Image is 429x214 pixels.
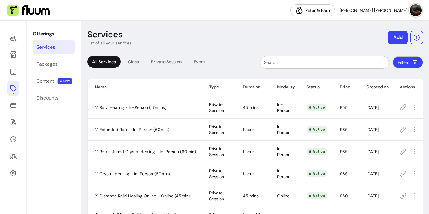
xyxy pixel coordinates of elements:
span: In-Person [277,168,290,179]
a: Refer & Earn [290,4,335,16]
p: List of all your services [87,40,132,46]
span: Private Session [209,168,224,179]
span: 1:1 Extended Reiki - In-Person (60min) [95,127,169,132]
img: Fluum Logo [7,5,50,16]
div: Services [36,44,55,51]
span: Private Session [209,146,224,157]
a: My Messages [7,132,19,147]
div: Discounts [36,94,59,102]
div: Private Session [146,56,186,68]
a: Calendar [7,64,19,79]
th: Status [299,79,333,95]
p: Offerings [33,30,75,38]
span: Online [277,193,290,199]
div: Active [307,104,327,111]
div: Packages [36,61,58,68]
button: Add [388,31,408,44]
span: [DATE] [366,193,379,199]
p: Services [87,29,123,40]
span: 45 mins [243,193,259,199]
span: £55 [340,105,348,110]
a: Home [7,30,19,45]
span: In-Person [277,102,290,113]
button: Filters [393,56,423,68]
div: Class [123,56,144,68]
span: [DATE] [366,171,379,176]
button: avatar[PERSON_NAME] [PERSON_NAME] [340,4,422,16]
span: Private Session [209,102,224,113]
th: Price [333,79,359,95]
span: £50 [340,193,348,199]
a: Clients [7,149,19,163]
th: Name [88,79,202,95]
span: [DATE] [366,105,379,110]
span: 1:1 Reiki Infused Crystal Healing - In-Person (60min) [95,149,196,154]
a: Sales [7,98,19,113]
span: In-Person [277,146,290,157]
span: Private Session [209,124,224,135]
span: 1 hour [243,127,254,132]
th: Modality [270,79,299,95]
span: 1:1 Crystal Healing - In-Person (60min) [95,171,170,176]
div: Active [307,148,327,155]
div: Active [307,126,327,133]
span: In-Person [277,124,290,135]
span: [DATE] [366,149,379,154]
span: 45 mins [243,105,259,110]
input: Search [264,59,385,65]
span: £65 [340,171,348,176]
span: 1:1 Reiki Healing - In-Person (45mins) [95,105,166,110]
span: Private Session [209,190,224,202]
span: £65 [340,149,348,154]
a: Storefront [7,47,19,62]
a: Packages [33,57,75,71]
span: [DATE] [366,127,379,132]
img: avatar [410,4,422,16]
span: 1 hour [243,171,254,176]
th: Created on [359,79,392,95]
span: NEW [58,78,72,84]
div: Content [36,77,54,85]
a: Content NEW [33,74,75,88]
th: Actions [392,79,423,95]
th: Duration [236,79,270,95]
div: Active [307,170,327,177]
a: Forms [7,115,19,130]
a: Settings [7,166,19,180]
div: Active [307,192,327,199]
span: 1 hour [243,149,254,154]
a: Services [33,40,75,54]
div: Event [189,56,210,68]
a: Offerings [7,81,19,96]
span: £65 [340,127,348,132]
span: [PERSON_NAME] [PERSON_NAME] [340,7,407,13]
div: All Services [87,56,121,68]
th: Type [202,79,236,95]
span: 1:1 Distance Reiki Healing Online - Online (45min) [95,193,190,199]
a: Discounts [33,91,75,105]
